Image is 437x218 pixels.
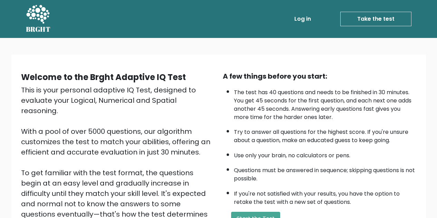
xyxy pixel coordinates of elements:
a: BRGHT [26,3,51,35]
li: If you're not satisfied with your results, you have the option to retake the test with a new set ... [234,186,416,206]
a: Take the test [340,12,411,26]
li: The test has 40 questions and needs to be finished in 30 minutes. You get 45 seconds for the firs... [234,85,416,121]
li: Questions must be answered in sequence; skipping questions is not possible. [234,163,416,183]
a: Log in [292,12,314,26]
li: Use only your brain, no calculators or pens. [234,148,416,160]
li: Try to answer all questions for the highest score. If you're unsure about a question, make an edu... [234,125,416,145]
h5: BRGHT [26,25,51,33]
b: Welcome to the Brght Adaptive IQ Test [21,71,186,83]
div: A few things before you start: [223,71,416,81]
